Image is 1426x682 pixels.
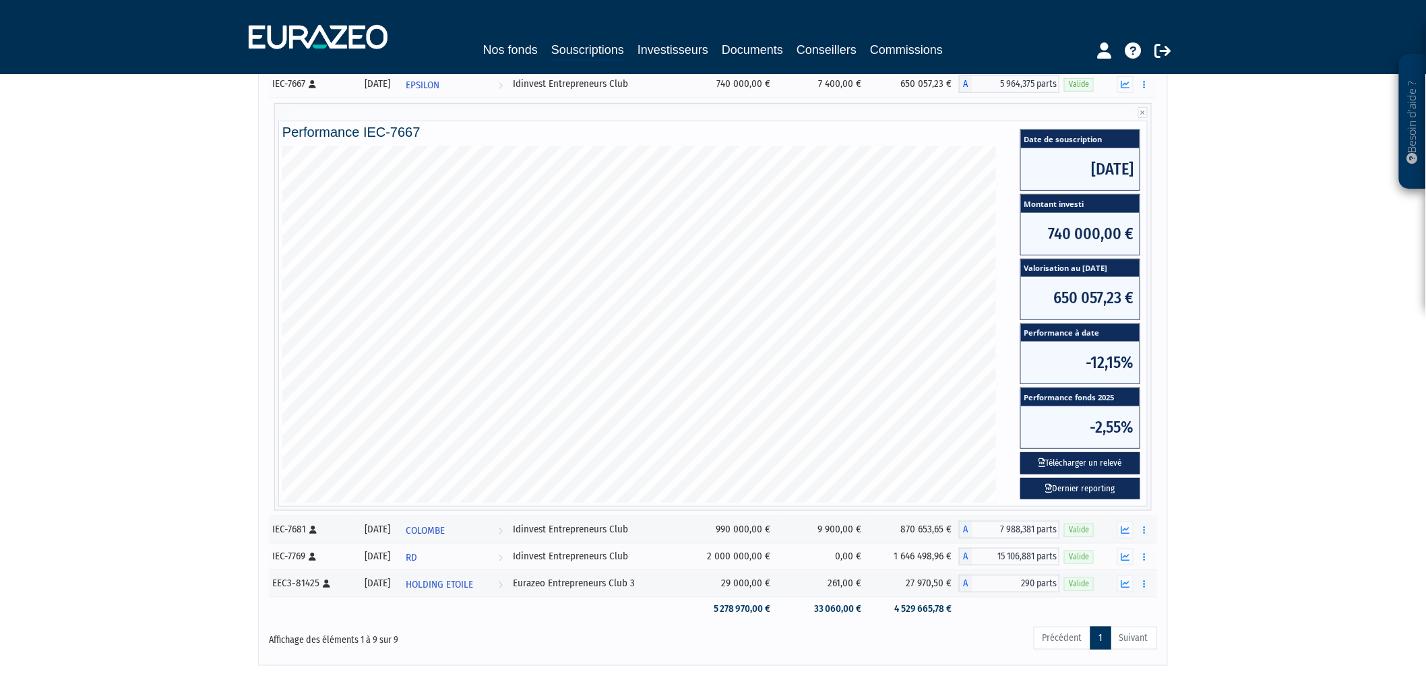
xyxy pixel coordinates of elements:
[360,522,396,536] div: [DATE]
[1021,195,1140,213] span: Montant investi
[868,543,958,570] td: 1 646 498,96 €
[959,75,1060,93] div: A - Idinvest Entrepreneurs Club
[679,516,777,543] td: 990 000,00 €
[868,597,958,621] td: 4 529 665,78 €
[868,570,958,597] td: 27 970,50 €
[679,570,777,597] td: 29 000,00 €
[1405,61,1421,183] p: Besoin d'aide ?
[1021,213,1140,255] span: 740 000,00 €
[360,549,396,563] div: [DATE]
[679,71,777,98] td: 740 000,00 €
[400,543,508,570] a: RD
[777,71,868,98] td: 7 400,00 €
[972,575,1060,592] span: 290 parts
[959,548,972,565] span: A
[638,40,708,59] a: Investisseurs
[514,522,675,536] div: Idinvest Entrepreneurs Club
[400,516,508,543] a: COLOMBE
[499,545,503,570] i: Voir l'investisseur
[514,549,675,563] div: Idinvest Entrepreneurs Club
[499,73,503,98] i: Voir l'investisseur
[406,73,439,98] span: EPSILON
[499,572,503,597] i: Voir l'investisseur
[272,522,350,536] div: IEC-7681
[777,516,868,543] td: 9 900,00 €
[868,516,958,543] td: 870 653,65 €
[400,71,508,98] a: EPSILON
[514,576,675,590] div: Eurazeo Entrepreneurs Club 3
[1090,627,1111,650] a: 1
[972,75,1060,93] span: 5 964,375 parts
[499,518,503,543] i: Voir l'investisseur
[323,580,330,588] i: [Français] Personne physique
[1064,78,1094,91] span: Valide
[1021,324,1140,342] span: Performance à date
[1020,452,1140,474] button: Télécharger un relevé
[797,40,857,59] a: Conseillers
[551,40,624,61] a: Souscriptions
[959,521,1060,538] div: A - Idinvest Entrepreneurs Club
[360,576,396,590] div: [DATE]
[777,570,868,597] td: 261,00 €
[400,570,508,597] a: HOLDING ETOILE
[249,25,387,49] img: 1732889491-logotype_eurazeo_blanc_rvb.png
[959,521,972,538] span: A
[1021,148,1140,190] span: [DATE]
[406,518,445,543] span: COLOMBE
[1021,406,1140,448] span: -2,55%
[1064,551,1094,563] span: Valide
[959,75,972,93] span: A
[483,40,538,59] a: Nos fonds
[309,80,316,88] i: [Français] Personne physique
[777,543,868,570] td: 0,00 €
[679,597,777,621] td: 5 278 970,00 €
[1021,277,1140,319] span: 650 057,23 €
[1064,524,1094,536] span: Valide
[1064,578,1094,590] span: Valide
[1021,130,1140,148] span: Date de souscription
[868,71,958,98] td: 650 057,23 €
[870,40,943,59] a: Commissions
[959,548,1060,565] div: A - Idinvest Entrepreneurs Club
[360,77,396,91] div: [DATE]
[282,125,1144,139] h4: Performance IEC-7667
[272,549,350,563] div: IEC-7769
[1021,388,1140,406] span: Performance fonds 2025
[972,521,1060,538] span: 7 988,381 parts
[309,553,316,561] i: [Français] Personne physique
[406,572,473,597] span: HOLDING ETOILE
[679,543,777,570] td: 2 000 000,00 €
[272,576,350,590] div: EEC3-81425
[777,597,868,621] td: 33 060,00 €
[514,77,675,91] div: Idinvest Entrepreneurs Club
[959,575,972,592] span: A
[959,575,1060,592] div: A - Eurazeo Entrepreneurs Club 3
[269,625,627,647] div: Affichage des éléments 1 à 9 sur 9
[272,77,350,91] div: IEC-7667
[1021,342,1140,383] span: -12,15%
[1020,478,1140,500] a: Dernier reporting
[1021,259,1140,278] span: Valorisation au [DATE]
[972,548,1060,565] span: 15 106,881 parts
[722,40,783,59] a: Documents
[406,545,417,570] span: RD
[309,526,317,534] i: [Français] Personne physique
